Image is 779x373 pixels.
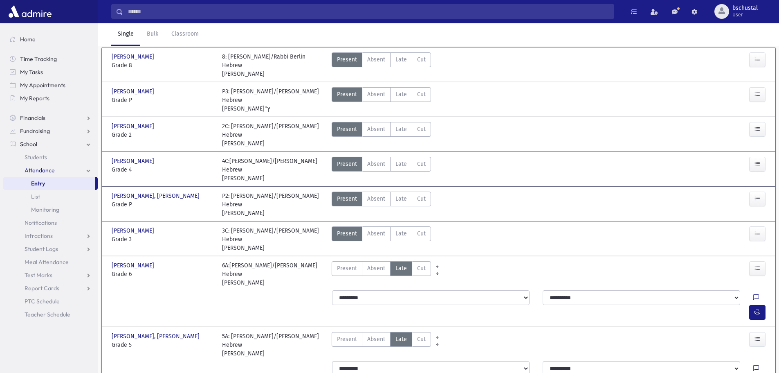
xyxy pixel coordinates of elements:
div: AttTypes [332,332,431,358]
span: Financials [20,114,45,122]
span: [PERSON_NAME] [112,157,156,165]
a: List [3,190,98,203]
div: P2: [PERSON_NAME]/[PERSON_NAME] Hebrew [PERSON_NAME] [222,192,324,217]
span: Cut [417,125,426,133]
span: Grade 3 [112,235,214,244]
div: AttTypes [332,122,431,148]
div: 3C: [PERSON_NAME]/[PERSON_NAME] Hebrew [PERSON_NAME] [222,226,324,252]
span: Absent [367,125,385,133]
span: Late [395,264,407,273]
span: Absent [367,160,385,168]
div: 8: [PERSON_NAME]/Rabbi Berlin Hebrew [PERSON_NAME] [222,52,324,78]
span: Grade 2 [112,131,214,139]
span: Present [337,335,357,344]
a: Students [3,151,98,164]
span: Absent [367,264,385,273]
span: Grade 6 [112,270,214,278]
span: Present [337,194,357,203]
div: 2C: [PERSON_NAME]/[PERSON_NAME] Hebrew [PERSON_NAME] [222,122,324,148]
a: Home [3,33,98,46]
span: [PERSON_NAME] [112,226,156,235]
span: Late [395,55,407,64]
span: My Tasks [20,68,43,76]
span: Attendance [25,167,55,174]
a: Fundraising [3,124,98,138]
span: Fundraising [20,127,50,135]
a: My Appointments [3,79,98,92]
div: P3: [PERSON_NAME]/[PERSON_NAME] Hebrew [PERSON_NAME]"ץ [222,87,324,113]
a: Monitoring [3,203,98,216]
a: Entry [3,177,95,190]
a: My Tasks [3,66,98,79]
span: [PERSON_NAME], [PERSON_NAME] [112,332,201,341]
span: [PERSON_NAME] [112,261,156,270]
a: Report Cards [3,282,98,295]
span: Late [395,335,407,344]
a: Financials [3,111,98,124]
span: Grade P [112,200,214,209]
span: Present [337,229,357,238]
span: Late [395,194,407,203]
a: Student Logs [3,242,98,255]
span: Students [25,154,47,161]
span: Present [337,160,357,168]
span: Late [395,229,407,238]
a: Time Tracking [3,52,98,66]
span: Late [395,160,407,168]
span: Grade 4 [112,165,214,174]
span: Cut [417,264,426,273]
span: Cut [417,55,426,64]
span: Absent [367,194,385,203]
span: Entry [31,180,45,187]
span: PTC Schedule [25,298,60,305]
div: AttTypes [332,87,431,113]
span: Teacher Schedule [25,311,70,318]
span: Notifications [25,219,57,226]
a: Attendance [3,164,98,177]
span: Cut [417,194,426,203]
span: List [31,193,40,200]
div: AttTypes [332,157,431,183]
span: [PERSON_NAME], [PERSON_NAME] [112,192,201,200]
span: Grade 8 [112,61,214,70]
span: Absent [367,229,385,238]
div: AttTypes [332,261,431,287]
a: Classroom [165,23,205,46]
a: Teacher Schedule [3,308,98,321]
span: Infractions [25,232,53,240]
span: Present [337,125,357,133]
span: My Reports [20,95,49,102]
span: School [20,140,37,148]
div: AttTypes [332,192,431,217]
div: AttTypes [332,226,431,252]
span: Present [337,264,357,273]
span: Cut [417,90,426,99]
div: 5A: [PERSON_NAME]/[PERSON_NAME] Hebrew [PERSON_NAME] [222,332,324,358]
span: User [732,11,758,18]
input: Search [123,4,614,19]
span: Grade P [112,96,214,104]
span: Meal Attendance [25,258,69,266]
span: Present [337,90,357,99]
span: Test Marks [25,271,52,279]
span: Cut [417,160,426,168]
a: Infractions [3,229,98,242]
span: Time Tracking [20,55,57,63]
a: Meal Attendance [3,255,98,269]
span: Late [395,90,407,99]
span: Absent [367,55,385,64]
span: bschustal [732,5,758,11]
div: 6A:[PERSON_NAME]/[PERSON_NAME] Hebrew [PERSON_NAME] [222,261,324,287]
span: Cut [417,229,426,238]
span: Home [20,36,36,43]
span: Monitoring [31,206,59,213]
a: School [3,138,98,151]
img: AdmirePro [7,3,54,20]
div: 4C:[PERSON_NAME]/[PERSON_NAME] Hebrew [PERSON_NAME] [222,157,324,183]
span: Report Cards [25,285,59,292]
span: Student Logs [25,245,58,253]
span: My Appointments [20,81,65,89]
span: [PERSON_NAME] [112,122,156,131]
div: AttTypes [332,52,431,78]
a: My Reports [3,92,98,105]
